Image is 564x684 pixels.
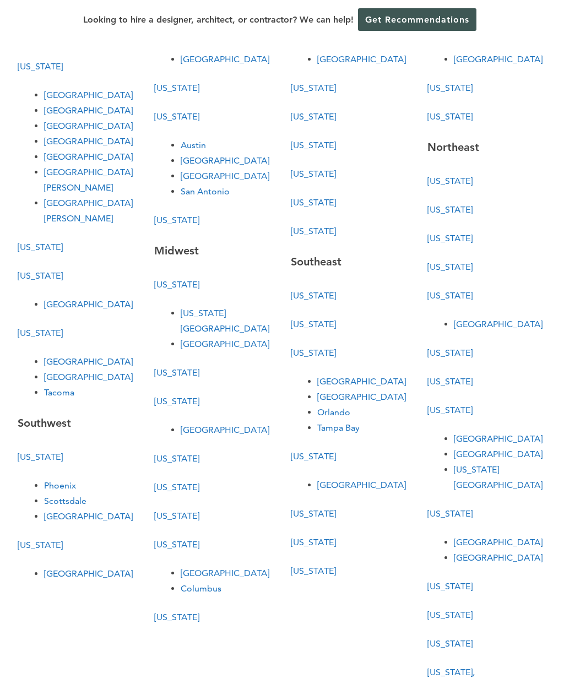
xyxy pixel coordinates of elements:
a: [US_STATE] [154,279,199,290]
a: [GEOGRAPHIC_DATA] [44,121,133,131]
a: [GEOGRAPHIC_DATA][PERSON_NAME] [44,167,133,193]
a: [US_STATE] [427,204,473,215]
a: [US_STATE] [154,511,199,521]
a: [US_STATE][GEOGRAPHIC_DATA] [454,464,543,490]
a: [GEOGRAPHIC_DATA] [454,537,543,547]
strong: Northeast [427,140,479,154]
a: [GEOGRAPHIC_DATA] [181,339,269,349]
a: [GEOGRAPHIC_DATA] [317,376,406,387]
a: [GEOGRAPHIC_DATA] [44,151,133,162]
a: [US_STATE] [154,396,199,406]
a: Phoenix [44,480,76,491]
a: [GEOGRAPHIC_DATA] [44,90,133,100]
a: [US_STATE] [427,176,473,186]
a: [GEOGRAPHIC_DATA] [44,299,133,310]
a: [US_STATE] [291,83,336,93]
a: [US_STATE] [291,226,336,236]
a: [US_STATE] [291,111,336,122]
a: [GEOGRAPHIC_DATA] [317,54,406,64]
a: [US_STATE] [427,508,473,519]
iframe: Drift Widget Chat Controller [352,605,551,671]
a: [GEOGRAPHIC_DATA] [44,136,133,146]
a: [GEOGRAPHIC_DATA] [454,449,543,459]
a: Tampa Bay [317,422,360,433]
a: [US_STATE] [427,262,473,272]
a: [US_STATE] [154,111,199,122]
a: Austin [181,140,206,150]
a: [US_STATE] [154,482,199,492]
a: [US_STATE] [18,328,63,338]
a: [US_STATE] [427,233,473,243]
a: [US_STATE] [427,111,473,122]
a: [US_STATE] [427,348,473,358]
a: [US_STATE] [291,197,336,208]
a: [US_STATE] [154,367,199,378]
a: [GEOGRAPHIC_DATA] [317,392,406,402]
a: [US_STATE] [291,140,336,150]
a: [US_STATE][GEOGRAPHIC_DATA] [181,308,269,334]
a: [US_STATE] [18,270,63,281]
a: [US_STATE] [291,348,336,358]
a: [US_STATE] [427,376,473,387]
a: [US_STATE] [291,508,336,519]
a: [US_STATE] [154,612,199,622]
a: [US_STATE] [427,405,473,415]
a: [GEOGRAPHIC_DATA] [44,105,133,116]
a: [GEOGRAPHIC_DATA] [181,171,269,181]
a: San Antonio [181,186,230,197]
a: [US_STATE] [18,242,63,252]
a: [GEOGRAPHIC_DATA] [181,54,269,64]
a: [US_STATE] [291,451,336,462]
a: [US_STATE] [291,169,336,179]
a: [GEOGRAPHIC_DATA] [454,552,543,563]
a: [US_STATE] [154,539,199,550]
a: [GEOGRAPHIC_DATA] [317,480,406,490]
a: [US_STATE] [154,83,199,93]
a: [US_STATE] [154,453,199,464]
strong: Midwest [154,244,199,257]
a: Columbus [181,583,221,594]
a: Get Recommendations [358,8,476,31]
a: [US_STATE] [427,581,473,591]
a: [GEOGRAPHIC_DATA] [44,568,133,579]
a: [GEOGRAPHIC_DATA] [454,433,543,444]
a: [US_STATE] [154,215,199,225]
a: [GEOGRAPHIC_DATA] [181,568,269,578]
a: [US_STATE] [291,566,336,576]
a: [US_STATE] [18,61,63,72]
a: [US_STATE] [427,290,473,301]
a: [US_STATE] [291,319,336,329]
a: [GEOGRAPHIC_DATA] [454,319,543,329]
a: [US_STATE] [291,290,336,301]
a: [GEOGRAPHIC_DATA][PERSON_NAME] [44,198,133,224]
a: [GEOGRAPHIC_DATA] [44,511,133,522]
strong: Southwest [18,416,71,430]
a: [US_STATE] [18,452,63,462]
a: [US_STATE] [18,540,63,550]
a: Orlando [317,407,350,417]
a: [US_STATE] [427,83,473,93]
a: [GEOGRAPHIC_DATA] [454,54,543,64]
a: [GEOGRAPHIC_DATA] [181,155,269,166]
a: [GEOGRAPHIC_DATA] [44,356,133,367]
a: Tacoma [44,387,74,398]
a: [GEOGRAPHIC_DATA] [181,425,269,435]
strong: Southeast [291,255,341,268]
a: [US_STATE] [291,537,336,547]
a: Scottsdale [44,496,86,506]
a: [GEOGRAPHIC_DATA] [44,372,133,382]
